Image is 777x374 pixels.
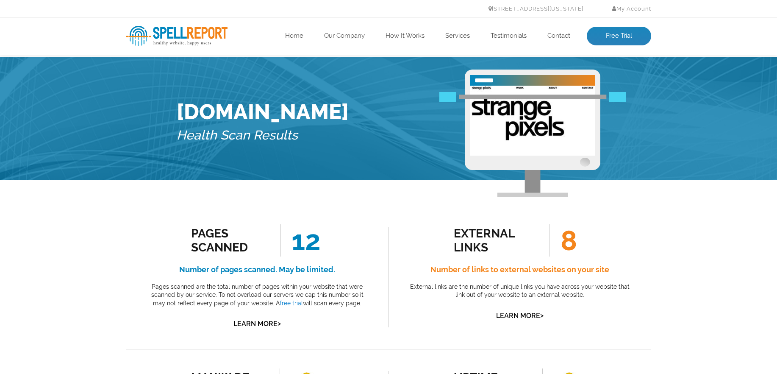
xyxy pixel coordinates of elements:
img: Free Webiste Analysis [439,93,626,103]
div: external links [454,226,530,254]
img: Free Website Analysis [470,86,595,156]
p: Pages scanned are the total number of pages within your website that were scanned by our service.... [145,283,369,308]
a: Learn More> [496,312,544,320]
img: Free Webiste Analysis [465,70,600,197]
span: 8 [549,224,577,257]
div: Pages Scanned [191,226,268,254]
p: External links are the number of unique links you have across your website that link out of your ... [408,283,632,299]
span: > [540,310,544,321]
span: 12 [280,224,321,257]
h1: [DOMAIN_NAME] [177,99,349,124]
span: > [277,318,281,329]
h5: Health Scan Results [177,124,349,147]
a: Learn More> [233,320,281,328]
a: free trial [280,300,303,307]
h4: Number of pages scanned. May be limited. [145,263,369,276]
h4: Number of links to external websites on your site [408,263,632,276]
